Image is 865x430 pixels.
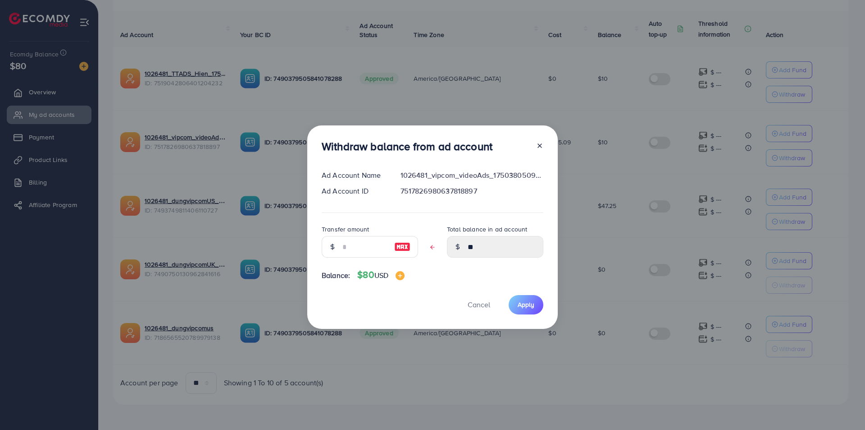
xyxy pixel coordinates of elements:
span: Balance: [322,270,350,281]
div: Ad Account ID [314,186,393,196]
label: Total balance in ad account [447,225,527,234]
span: USD [374,270,388,280]
label: Transfer amount [322,225,369,234]
button: Cancel [456,295,501,314]
span: Apply [518,300,534,309]
iframe: Chat [827,389,858,423]
h4: $80 [357,269,405,281]
div: 7517826980637818897 [393,186,551,196]
h3: Withdraw balance from ad account [322,140,492,153]
button: Apply [509,295,543,314]
img: image [394,241,410,252]
div: Ad Account Name [314,170,393,180]
img: image [396,271,405,280]
div: 1026481_vipcom_videoAds_1750380509111 [393,170,551,180]
span: Cancel [468,300,490,310]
